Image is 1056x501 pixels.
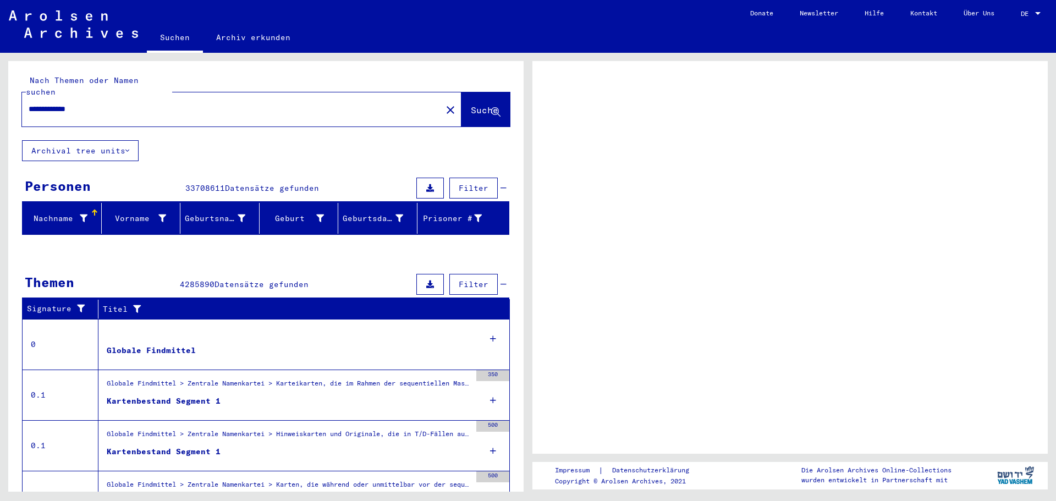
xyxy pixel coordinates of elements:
[185,210,259,227] div: Geburtsname
[106,213,167,224] div: Vorname
[103,304,488,315] div: Titel
[461,92,510,126] button: Suche
[995,461,1036,489] img: yv_logo.png
[555,476,702,486] p: Copyright © Arolsen Archives, 2021
[147,24,203,53] a: Suchen
[603,465,702,476] a: Datenschutzerklärung
[801,475,952,485] p: wurden entwickelt in Partnerschaft mit
[471,104,498,115] span: Suche
[107,429,471,444] div: Globale Findmittel > Zentrale Namenkartei > Hinweiskarten und Originale, die in T/D-Fällen aufgef...
[260,203,339,234] mat-header-cell: Geburt‏
[23,319,98,370] td: 0
[203,24,304,51] a: Archiv erkunden
[225,183,319,193] span: Datensätze gefunden
[23,420,98,471] td: 0.1
[107,378,471,394] div: Globale Findmittel > Zentrale Namenkartei > Karteikarten, die im Rahmen der sequentiellen Massend...
[23,203,102,234] mat-header-cell: Nachname
[27,213,87,224] div: Nachname
[476,421,509,432] div: 500
[449,178,498,199] button: Filter
[422,210,496,227] div: Prisoner #
[26,75,139,97] mat-label: Nach Themen oder Namen suchen
[9,10,138,38] img: Arolsen_neg.svg
[107,345,196,356] div: Globale Findmittel
[27,303,90,315] div: Signature
[22,140,139,161] button: Archival tree units
[439,98,461,120] button: Clear
[459,279,488,289] span: Filter
[555,465,598,476] a: Impressum
[801,465,952,475] p: Die Arolsen Archives Online-Collections
[106,210,180,227] div: Vorname
[25,272,74,292] div: Themen
[25,176,91,196] div: Personen
[343,210,417,227] div: Geburtsdatum
[102,203,181,234] mat-header-cell: Vorname
[107,446,221,458] div: Kartenbestand Segment 1
[422,213,482,224] div: Prisoner #
[180,203,260,234] mat-header-cell: Geburtsname
[476,370,509,381] div: 350
[476,471,509,482] div: 500
[107,395,221,407] div: Kartenbestand Segment 1
[338,203,417,234] mat-header-cell: Geburtsdatum
[27,210,101,227] div: Nachname
[185,183,225,193] span: 33708611
[264,213,324,224] div: Geburt‏
[264,210,338,227] div: Geburt‏
[459,183,488,193] span: Filter
[23,370,98,420] td: 0.1
[449,274,498,295] button: Filter
[180,279,215,289] span: 4285890
[555,465,702,476] div: |
[444,103,457,117] mat-icon: close
[103,300,499,318] div: Titel
[185,213,245,224] div: Geburtsname
[107,480,471,495] div: Globale Findmittel > Zentrale Namenkartei > Karten, die während oder unmittelbar vor der sequenti...
[1021,10,1033,18] span: DE
[343,213,403,224] div: Geburtsdatum
[215,279,309,289] span: Datensätze gefunden
[27,300,101,318] div: Signature
[417,203,509,234] mat-header-cell: Prisoner #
